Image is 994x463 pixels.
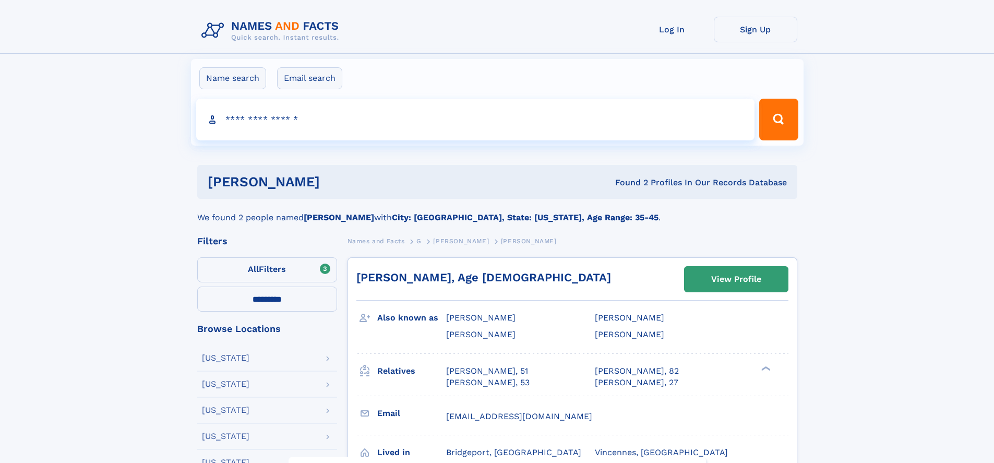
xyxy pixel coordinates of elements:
h3: Also known as [377,309,446,327]
a: [PERSON_NAME], 53 [446,377,530,388]
div: [US_STATE] [202,406,249,414]
div: We found 2 people named with . [197,199,797,224]
div: ❯ [759,365,771,372]
span: Bridgeport, [GEOGRAPHIC_DATA] [446,447,581,457]
a: View Profile [685,267,788,292]
b: [PERSON_NAME] [304,212,374,222]
div: [US_STATE] [202,380,249,388]
span: [PERSON_NAME] [595,329,664,339]
a: [PERSON_NAME], 27 [595,377,678,388]
a: [PERSON_NAME], 82 [595,365,679,377]
span: [PERSON_NAME] [446,313,516,323]
span: [PERSON_NAME] [501,238,557,245]
a: Log In [630,17,714,42]
div: Found 2 Profiles In Our Records Database [468,177,787,188]
a: Sign Up [714,17,797,42]
a: [PERSON_NAME], Age [DEMOGRAPHIC_DATA] [356,271,611,284]
a: [PERSON_NAME] [433,234,489,247]
h3: Email [377,405,446,422]
a: Names and Facts [348,234,405,247]
a: G [416,234,422,247]
button: Search Button [759,99,798,140]
span: [PERSON_NAME] [433,238,489,245]
span: [EMAIL_ADDRESS][DOMAIN_NAME] [446,411,592,421]
div: [US_STATE] [202,354,249,362]
span: G [416,238,422,245]
div: [US_STATE] [202,432,249,441]
div: Browse Locations [197,324,337,334]
span: All [248,264,259,274]
label: Filters [197,257,337,282]
span: [PERSON_NAME] [446,329,516,339]
span: Vincennes, [GEOGRAPHIC_DATA] [595,447,728,457]
img: Logo Names and Facts [197,17,348,45]
span: [PERSON_NAME] [595,313,664,323]
div: Filters [197,236,337,246]
div: View Profile [711,267,761,291]
h3: Lived in [377,444,446,461]
label: Name search [199,67,266,89]
b: City: [GEOGRAPHIC_DATA], State: [US_STATE], Age Range: 35-45 [392,212,658,222]
h3: Relatives [377,362,446,380]
h1: [PERSON_NAME] [208,175,468,188]
input: search input [196,99,755,140]
a: [PERSON_NAME], 51 [446,365,528,377]
label: Email search [277,67,342,89]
